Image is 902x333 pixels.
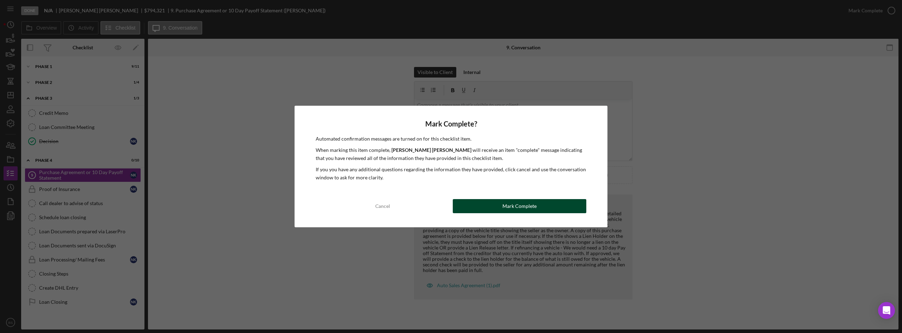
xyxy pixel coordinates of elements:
p: If you you have any additional questions regarding the information they have provided, click canc... [316,166,586,181]
p: Automated confirmation messages are turned on for this checklist item. [316,135,586,143]
div: Mark Complete [502,199,537,213]
div: Open Intercom Messenger [878,302,895,319]
h4: Mark Complete? [316,120,586,128]
button: Cancel [316,199,449,213]
p: When marking this item complete, will receive an item "complete" message indicating that you have... [316,146,586,162]
div: Cancel [375,199,390,213]
button: Mark Complete [453,199,586,213]
b: [PERSON_NAME] [PERSON_NAME] [391,147,471,153]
